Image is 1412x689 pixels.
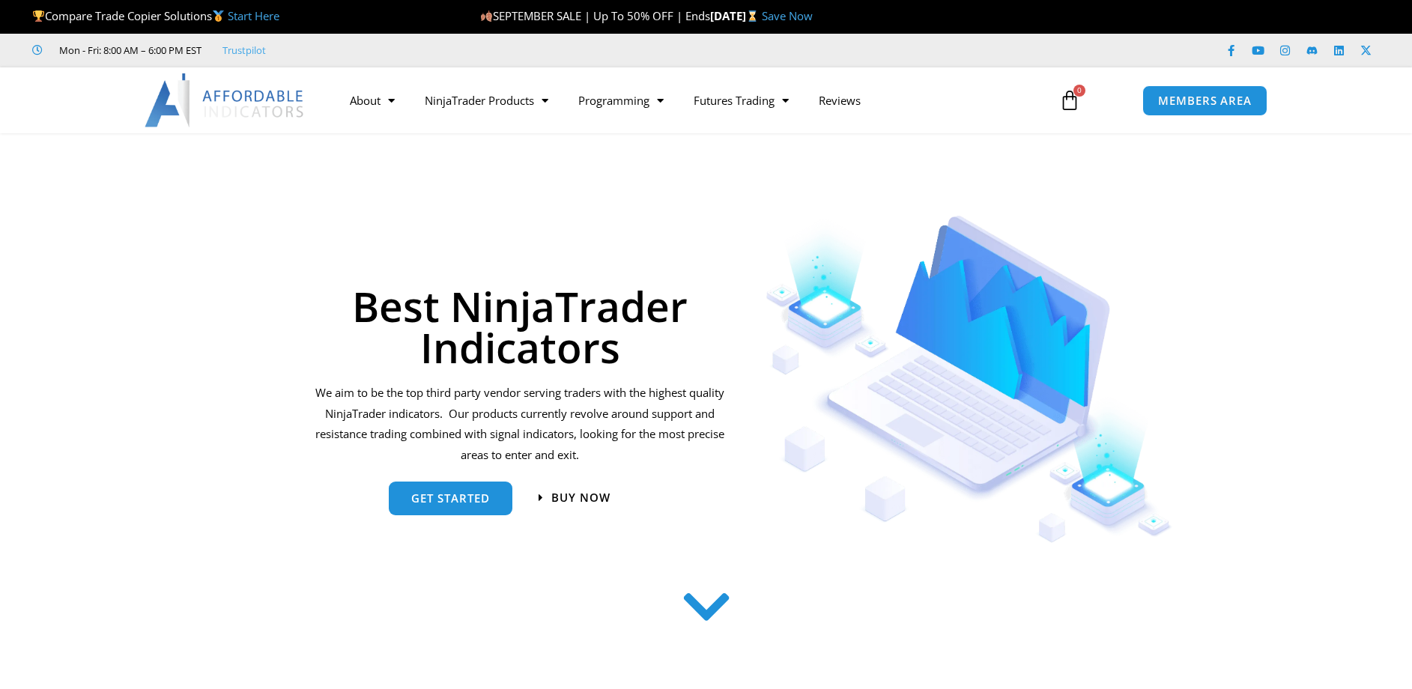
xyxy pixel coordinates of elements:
[710,8,762,23] strong: [DATE]
[335,83,1042,118] nav: Menu
[563,83,679,118] a: Programming
[213,10,224,22] img: 🥇
[411,493,490,504] span: get started
[55,41,202,59] span: Mon - Fri: 8:00 AM – 6:00 PM EST
[1073,85,1085,97] span: 0
[762,8,813,23] a: Save Now
[679,83,804,118] a: Futures Trading
[480,8,710,23] span: SEPTEMBER SALE | Up To 50% OFF | Ends
[766,216,1172,543] img: Indicators 1 | Affordable Indicators – NinjaTrader
[335,83,410,118] a: About
[228,8,279,23] a: Start Here
[145,73,306,127] img: LogoAI | Affordable Indicators – NinjaTrader
[313,383,727,466] p: We aim to be the top third party vendor serving traders with the highest quality NinjaTrader indi...
[1142,85,1267,116] a: MEMBERS AREA
[1158,95,1252,106] span: MEMBERS AREA
[222,41,266,59] a: Trustpilot
[481,10,492,22] img: 🍂
[410,83,563,118] a: NinjaTrader Products
[313,285,727,368] h1: Best NinjaTrader Indicators
[33,10,44,22] img: 🏆
[551,492,610,503] span: Buy now
[747,10,758,22] img: ⌛
[1037,79,1103,122] a: 0
[32,8,279,23] span: Compare Trade Copier Solutions
[389,482,512,515] a: get started
[804,83,876,118] a: Reviews
[539,492,610,503] a: Buy now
